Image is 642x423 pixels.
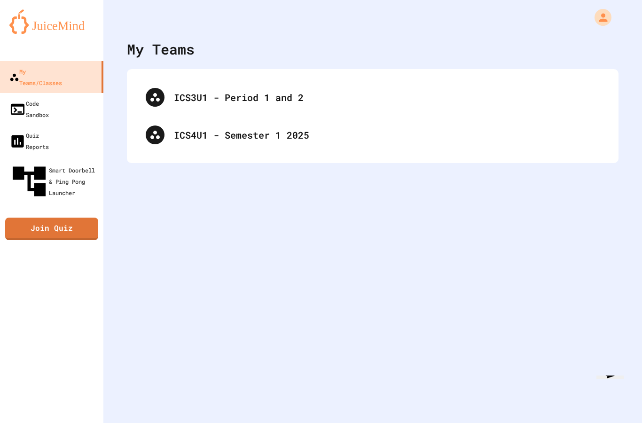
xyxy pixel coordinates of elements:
div: My Teams [127,39,195,60]
img: logo-orange.svg [9,9,94,34]
a: Join Quiz [5,218,98,240]
iframe: chat widget [593,376,634,415]
div: ICS4U1 - Semester 1 2025 [174,128,600,142]
div: ICS3U1 - Period 1 and 2 [136,78,609,116]
div: My Teams/Classes [9,66,62,88]
div: Code Sandbox [9,98,49,120]
div: ICS3U1 - Period 1 and 2 [174,90,600,104]
div: My Account [585,7,614,28]
div: ICS4U1 - Semester 1 2025 [136,116,609,154]
div: Smart Doorbell & Ping Pong Launcher [9,162,100,201]
div: Quiz Reports [9,130,49,152]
